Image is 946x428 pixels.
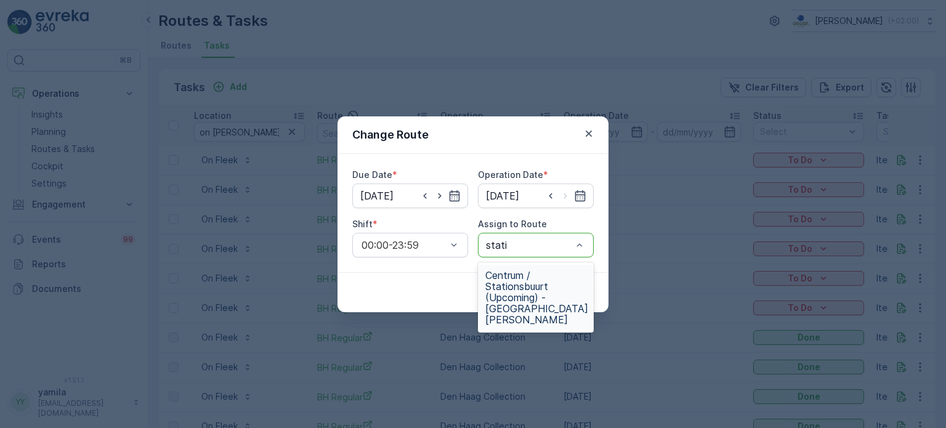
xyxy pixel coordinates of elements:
label: Assign to Route [478,219,547,229]
label: Due Date [352,169,392,180]
span: Centrum / Stationsbuurt (Upcoming) - [GEOGRAPHIC_DATA][PERSON_NAME] [485,270,588,325]
input: dd/mm/yyyy [478,184,594,208]
label: Operation Date [478,169,543,180]
label: Shift [352,219,373,229]
input: dd/mm/yyyy [352,184,468,208]
p: Change Route [352,126,429,143]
